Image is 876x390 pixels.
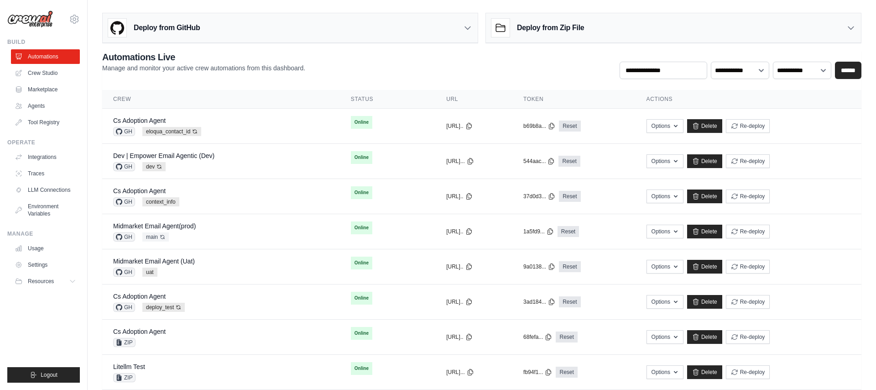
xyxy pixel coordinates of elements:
a: LLM Connections [11,183,80,197]
span: GH [113,303,135,312]
a: Cs Adoption Agent [113,293,166,300]
span: Online [351,292,372,305]
a: Cs Adoption Agent [113,187,166,195]
button: Options [647,330,683,344]
span: Online [351,362,372,375]
button: Re-deploy [726,295,770,309]
span: Online [351,186,372,199]
span: eloqua_contact_id [142,127,201,136]
button: 37d0d3... [523,193,555,200]
span: GH [113,127,135,136]
div: Build [7,38,80,46]
button: Re-deploy [726,365,770,379]
a: Traces [11,166,80,181]
button: fb94f1... [523,369,552,376]
button: Re-deploy [726,119,770,133]
img: GitHub Logo [108,19,126,37]
button: 1a5fd9... [523,228,554,235]
span: dev [142,162,166,171]
a: Delete [687,154,722,168]
button: 68fefa... [523,333,552,341]
span: main [142,232,169,242]
a: Crew Studio [11,66,80,80]
a: Litellm Test [113,363,145,370]
button: Options [647,295,683,309]
th: Status [340,90,435,109]
span: context_info [142,197,179,206]
button: Options [647,260,683,274]
span: ZIP [113,338,136,347]
a: Tool Registry [11,115,80,130]
h2: Automations Live [102,51,305,63]
a: Midmarket Email Agent(prod) [113,222,196,230]
a: Cs Adoption Agent [113,117,166,124]
div: Operate [7,139,80,146]
span: GH [113,268,135,277]
button: Re-deploy [726,225,770,238]
button: Re-deploy [726,190,770,203]
button: Options [647,225,683,238]
span: Logout [41,371,57,379]
span: Online [351,151,372,164]
div: Manage [7,230,80,237]
span: Online [351,257,372,269]
a: Delete [687,260,722,274]
a: Reset [559,121,580,132]
span: Resources [28,278,54,285]
button: Options [647,190,683,203]
p: Manage and monitor your active crew automations from this dashboard. [102,63,305,73]
button: Re-deploy [726,330,770,344]
button: Re-deploy [726,260,770,274]
a: Reset [559,261,580,272]
span: GH [113,162,135,171]
th: Crew [102,90,340,109]
a: Settings [11,258,80,272]
th: Actions [636,90,861,109]
button: b69b8a... [523,122,555,130]
a: Delete [687,365,722,379]
button: Resources [11,274,80,289]
a: Delete [687,190,722,203]
a: Dev | Empower Email Agentic (Dev) [113,152,214,159]
a: Delete [687,295,722,309]
button: 3ad184... [523,298,555,306]
a: Automations [11,49,80,64]
a: Reset [556,332,577,343]
span: Online [351,327,372,340]
a: Reset [559,191,580,202]
a: Environment Variables [11,199,80,221]
a: Delete [687,225,722,238]
h3: Deploy from Zip File [517,22,584,33]
th: Token [512,90,635,109]
span: deploy_test [142,303,185,312]
a: Reset [558,156,580,167]
button: Logout [7,367,80,383]
img: Logo [7,11,53,28]
a: Usage [11,241,80,256]
h3: Deploy from GitHub [134,22,200,33]
a: Reset [558,226,579,237]
span: GH [113,197,135,206]
button: Options [647,119,683,133]
a: Reset [556,367,577,378]
a: Cs Adoption Agent [113,328,166,335]
span: Online [351,221,372,234]
button: 544aac... [523,158,555,165]
button: Options [647,154,683,168]
button: Re-deploy [726,154,770,168]
a: Midmarket Email Agent (Uat) [113,258,195,265]
button: 9a0138... [523,263,555,270]
button: Options [647,365,683,379]
span: uat [142,268,157,277]
span: ZIP [113,373,136,382]
a: Integrations [11,150,80,164]
a: Agents [11,99,80,113]
a: Marketplace [11,82,80,97]
span: GH [113,232,135,242]
a: Delete [687,330,722,344]
a: Reset [559,296,580,307]
th: URL [435,90,512,109]
a: Delete [687,119,722,133]
span: Online [351,116,372,129]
